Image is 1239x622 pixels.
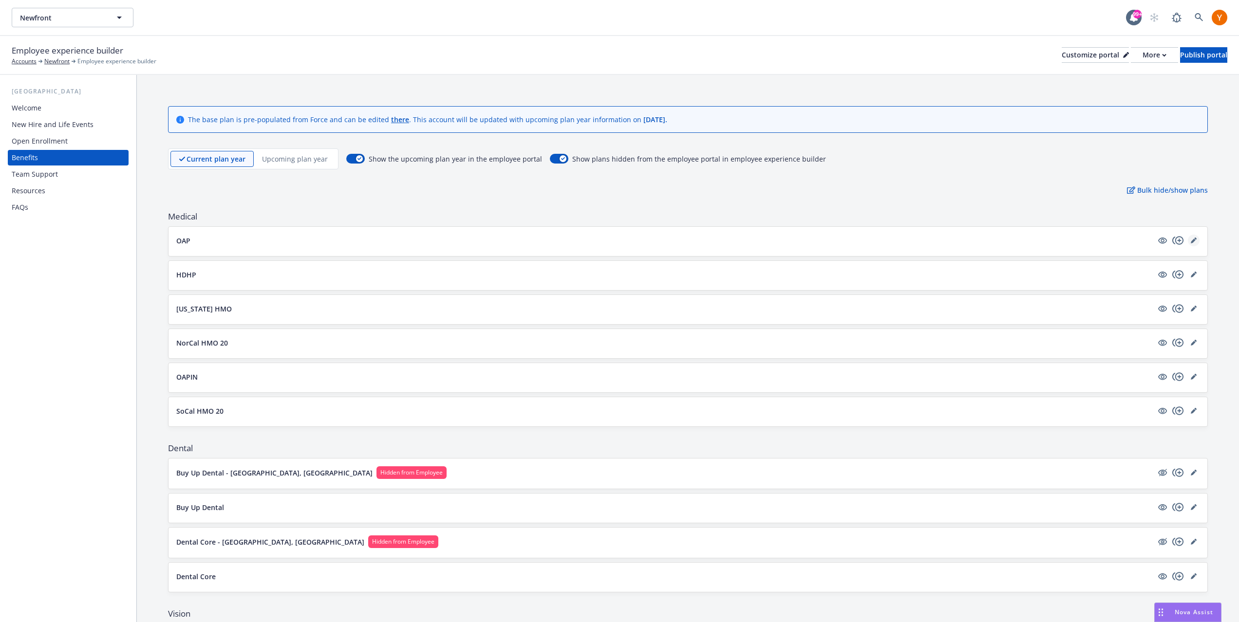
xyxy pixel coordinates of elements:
a: copyPlus [1172,467,1184,478]
button: Newfront [12,8,133,27]
a: editPencil [1188,269,1200,280]
a: editPencil [1188,536,1200,548]
span: Hidden from Employee [372,537,434,546]
p: OAP [176,236,190,246]
a: editPencil [1188,467,1200,478]
div: 99+ [1133,10,1142,18]
a: editPencil [1188,405,1200,417]
a: copyPlus [1172,269,1184,280]
p: Buy Up Dental [176,502,224,512]
a: copyPlus [1172,405,1184,417]
div: Customize portal [1062,48,1129,62]
p: Buy Up Dental - [GEOGRAPHIC_DATA], [GEOGRAPHIC_DATA] [176,468,373,478]
a: visible [1157,303,1168,314]
a: Benefits [8,150,129,165]
button: Buy Up Dental - [GEOGRAPHIC_DATA], [GEOGRAPHIC_DATA]Hidden from Employee [176,466,1153,479]
button: OAP [176,236,1153,246]
span: Dental [168,442,1208,454]
p: Current plan year [187,154,245,164]
a: visible [1157,269,1168,280]
div: Welcome [12,100,41,116]
a: copyPlus [1172,536,1184,548]
a: New Hire and Life Events [8,117,129,132]
p: NorCal HMO 20 [176,338,228,348]
p: Dental Core - [GEOGRAPHIC_DATA], [GEOGRAPHIC_DATA] [176,537,364,547]
a: Start snowing [1145,8,1164,27]
img: photo [1212,10,1227,25]
span: hidden [1157,467,1168,478]
a: Resources [8,183,129,199]
div: Team Support [12,166,58,182]
a: editPencil [1188,337,1200,348]
a: there [391,115,409,124]
a: copyPlus [1172,570,1184,582]
a: editPencil [1188,371,1200,383]
button: SoCal HMO 20 [176,406,1153,416]
a: editPencil [1188,570,1200,582]
div: Open Enrollment [12,133,68,149]
a: copyPlus [1172,235,1184,246]
a: copyPlus [1172,371,1184,383]
button: More [1131,47,1178,63]
a: visible [1157,570,1168,582]
a: Search [1189,8,1209,27]
a: Open Enrollment [8,133,129,149]
div: Publish portal [1180,48,1227,62]
a: editPencil [1188,501,1200,513]
div: Benefits [12,150,38,165]
p: OAPIN [176,372,198,382]
a: hidden [1157,536,1168,548]
div: FAQs [12,200,28,215]
span: Newfront [20,13,104,23]
span: Employee experience builder [77,57,156,66]
span: Medical [168,211,1208,222]
a: Welcome [8,100,129,116]
button: HDHP [176,270,1153,280]
span: Show the upcoming plan year in the employee portal [369,154,542,164]
a: visible [1157,235,1168,246]
span: . This account will be updated with upcoming plan year information on [409,115,643,124]
a: FAQs [8,200,129,215]
button: Nova Assist [1154,603,1221,622]
a: visible [1157,405,1168,417]
a: editPencil [1188,303,1200,314]
p: HDHP [176,270,196,280]
span: Hidden from Employee [380,468,443,477]
a: Report a Bug [1167,8,1186,27]
button: Customize portal [1062,47,1129,63]
p: [US_STATE] HMO [176,304,232,314]
button: Buy Up Dental [176,502,1153,512]
a: copyPlus [1172,337,1184,348]
p: Bulk hide/show plans [1127,185,1208,195]
div: Drag to move [1155,603,1167,622]
p: Dental Core [176,571,216,582]
button: Publish portal [1180,47,1227,63]
a: visible [1157,337,1168,348]
span: Show plans hidden from the employee portal in employee experience builder [572,154,826,164]
a: editPencil [1188,235,1200,246]
span: [DATE] . [643,115,667,124]
a: Team Support [8,166,129,182]
button: Dental Core [176,571,1153,582]
a: visible [1157,501,1168,513]
div: [GEOGRAPHIC_DATA] [8,87,129,96]
p: SoCal HMO 20 [176,406,224,416]
a: Newfront [44,57,70,66]
div: Resources [12,183,45,199]
a: visible [1157,371,1168,383]
span: The base plan is pre-populated from Force and can be edited [188,115,391,124]
button: NorCal HMO 20 [176,338,1153,348]
a: Accounts [12,57,37,66]
span: Nova Assist [1175,608,1213,616]
div: More [1143,48,1166,62]
p: Upcoming plan year [262,154,328,164]
a: copyPlus [1172,303,1184,314]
